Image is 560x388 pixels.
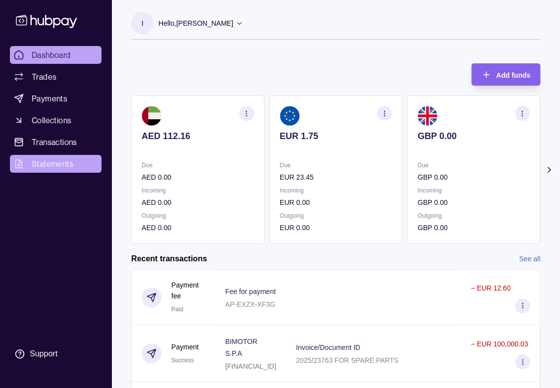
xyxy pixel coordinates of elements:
p: AED 0.00 [142,172,254,183]
a: Payments [10,90,102,107]
p: AED 112.16 [142,131,254,142]
p: − EUR 12.60 [471,284,511,292]
img: eu [280,106,300,126]
p: Outgoing [142,210,254,221]
p: AED 0.00 [142,222,254,233]
p: Payment fee [171,280,205,301]
p: GBP 0.00 [417,222,530,233]
span: Payments [32,93,67,104]
a: Trades [10,68,102,86]
img: gb [417,106,437,126]
p: AP-EXZX-XF3G [225,300,275,308]
button: Add funds [471,63,540,86]
p: Payment [171,341,199,352]
p: Outgoing [280,210,392,221]
p: EUR 23.45 [280,172,392,183]
p: EUR 0.00 [280,197,392,208]
a: See all [519,253,540,264]
a: Dashboard [10,46,102,64]
span: Add funds [496,71,530,79]
span: Success [171,357,194,364]
h2: Recent transactions [131,253,207,264]
a: Collections [10,111,102,129]
p: GBP 0.00 [417,197,530,208]
span: Paid [171,306,183,313]
span: Transactions [32,136,77,148]
p: Outgoing [417,210,530,221]
a: Transactions [10,133,102,151]
a: Support [10,343,102,364]
p: Due [142,160,254,171]
p: BIMOTOR S.P.A [225,338,257,357]
span: Collections [32,114,71,126]
p: Incoming [142,185,254,196]
p: EUR 0.00 [280,222,392,233]
p: I [142,18,144,29]
p: 2025/23763 FOR SPARE PARTS [296,356,399,364]
span: Trades [32,71,56,83]
a: Statements [10,155,102,173]
p: Invoice/Document ID [296,343,360,351]
div: Support [30,348,57,359]
p: Due [417,160,530,171]
p: Incoming [280,185,392,196]
p: − EUR 100,000.03 [471,340,528,348]
p: Incoming [417,185,530,196]
span: Statements [32,158,73,170]
p: AED 0.00 [142,197,254,208]
span: Dashboard [32,49,71,61]
p: GBP 0.00 [417,172,530,183]
p: Due [280,160,392,171]
p: GBP 0.00 [417,131,530,142]
p: Hello, [PERSON_NAME] [158,18,233,29]
p: EUR 1.75 [280,131,392,142]
p: [FINANCIAL_ID] [225,362,276,370]
img: ae [142,106,161,126]
p: Fee for payment [225,288,276,295]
